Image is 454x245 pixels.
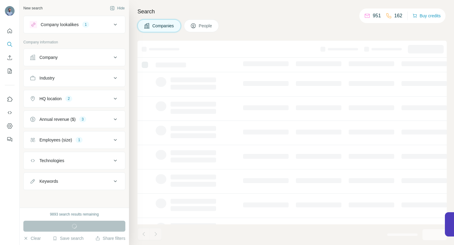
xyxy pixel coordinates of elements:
button: Clear [23,235,41,241]
div: HQ location [39,96,62,102]
button: Employees (size)1 [24,133,125,147]
div: New search [23,5,42,11]
button: HQ location2 [24,91,125,106]
button: Buy credits [412,12,441,20]
div: 3 [79,117,86,122]
div: Industry [39,75,55,81]
div: Technologies [39,158,64,164]
button: Use Surfe on LinkedIn [5,94,15,105]
button: Dashboard [5,121,15,131]
button: Save search [53,235,83,241]
div: Keywords [39,178,58,184]
button: Feedback [5,134,15,145]
button: Use Surfe API [5,107,15,118]
div: 9893 search results remaining [50,212,99,217]
div: Annual revenue ($) [39,116,76,122]
h4: Search [137,7,447,16]
div: 1 [76,137,83,143]
button: Enrich CSV [5,52,15,63]
button: Industry [24,71,125,85]
div: Employees (size) [39,137,72,143]
button: Annual revenue ($)3 [24,112,125,127]
span: Companies [152,23,174,29]
p: 162 [394,12,402,19]
span: People [199,23,213,29]
p: Company information [23,39,125,45]
button: Quick start [5,26,15,36]
p: 951 [373,12,381,19]
div: Company [39,54,58,60]
button: Share filters [95,235,125,241]
div: Company lookalikes [41,22,79,28]
button: Company [24,50,125,65]
button: Keywords [24,174,125,189]
button: Technologies [24,153,125,168]
button: Hide [106,4,129,13]
div: 2 [65,96,72,101]
img: Avatar [5,6,15,16]
div: 1 [82,22,89,27]
button: Company lookalikes1 [24,17,125,32]
button: My lists [5,66,15,77]
button: Search [5,39,15,50]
